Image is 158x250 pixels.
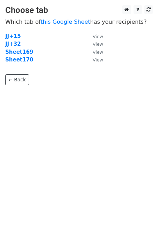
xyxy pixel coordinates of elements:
[5,49,33,55] a: Sheet169
[93,57,103,62] small: View
[86,57,103,63] a: View
[86,49,103,55] a: View
[93,50,103,55] small: View
[86,41,103,47] a: View
[86,33,103,39] a: View
[5,74,29,85] a: ← Back
[5,5,153,15] h3: Choose tab
[5,18,153,25] p: Which tab of has your recipients?
[93,34,103,39] small: View
[5,57,33,63] a: Sheet170
[5,33,21,39] a: JJ+15
[5,41,21,47] a: JJ+32
[93,42,103,47] small: View
[41,19,90,25] a: this Google Sheet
